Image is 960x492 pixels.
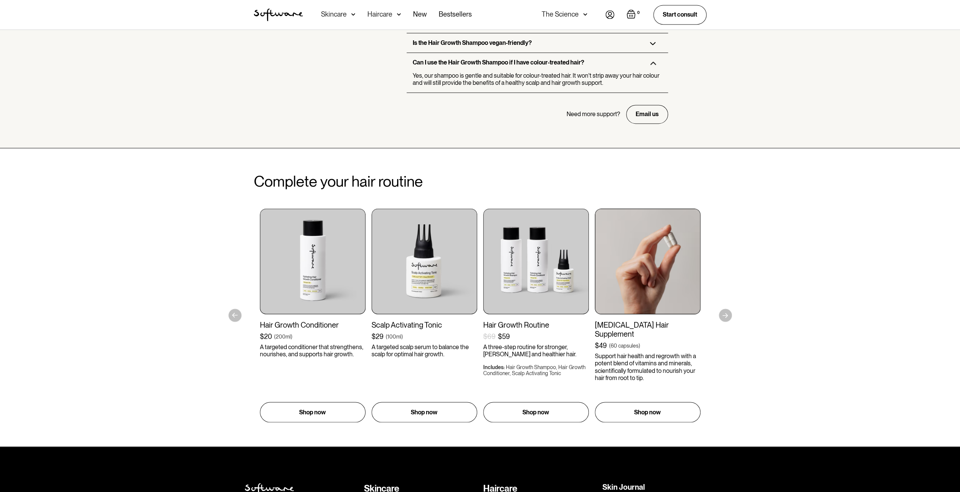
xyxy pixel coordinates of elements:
[611,342,639,349] div: 60 capsules
[602,483,645,490] a: Skin Journal
[483,332,496,340] div: $69
[567,110,620,118] div: Need more support?
[639,342,640,349] div: )
[483,364,505,370] div: Includes:
[260,320,366,329] div: Hair Growth Conditioner
[367,11,392,18] div: Haircare
[413,72,662,86] p: Yes, our shampoo is gentle and suitable for colour-treated hair. It won't strip away your hair co...
[299,408,326,417] p: Shop now
[351,11,355,18] img: arrow down
[626,105,668,123] a: Email us
[274,333,276,340] div: (
[595,208,700,422] a: [MEDICAL_DATA] Hair Supplement$49(60 capsules)Support hair health and regrowth with a potent blen...
[401,333,403,340] div: )
[254,8,303,21] a: home
[411,408,438,417] p: Shop now
[483,343,589,357] p: A three-step routine for stronger, [PERSON_NAME] and healthier hair.
[595,352,700,388] p: Support hair health and regrowth with a potent blend of vitamins and minerals, scientifically for...
[291,333,292,340] div: )
[595,341,607,349] div: $49
[260,332,272,340] div: $20
[498,332,510,340] div: $59
[397,11,401,18] img: arrow down
[254,172,707,190] h2: Complete your hair routine
[413,39,532,46] h3: Is the Hair Growth Shampoo vegan-friendly?
[372,320,477,329] div: Scalp Activating Tonic
[372,343,477,357] p: A targeted scalp serum to balance the scalp for optimal hair growth.
[372,332,384,340] div: $29
[653,5,707,24] a: Start consult
[483,364,585,376] div: Hair Growth Shampoo, Hair Growth Conditioner, Scalp Activating Tonic
[413,59,584,66] h3: Can I use the Hair Growth Shampoo if I have colour-treated hair?
[583,11,587,18] img: arrow down
[627,9,641,20] a: Open empty cart
[634,408,661,417] p: Shop now
[260,208,366,422] a: Hair Growth Conditioner$20(200ml)A targeted conditioner that strengthens, nourishes, and supports...
[254,8,303,21] img: Software Logo
[609,342,611,349] div: (
[387,333,401,340] div: 100ml
[321,11,347,18] div: Skincare
[386,333,387,340] div: (
[483,208,589,422] a: Hair Growth Routine$69$59A three-step routine for stronger, [PERSON_NAME] and healthier hair.Incl...
[276,333,291,340] div: 200ml
[522,408,549,417] p: Shop now
[260,343,366,357] p: A targeted conditioner that strengthens, nourishes, and supports hair growth.
[636,9,641,16] div: 0
[372,208,477,422] a: Scalp Activating Tonic$29(100ml)A targeted scalp serum to balance the scalp for optimal hair grow...
[595,320,700,338] div: [MEDICAL_DATA] Hair Supplement
[542,11,579,18] div: The Science
[483,320,589,329] div: Hair Growth Routine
